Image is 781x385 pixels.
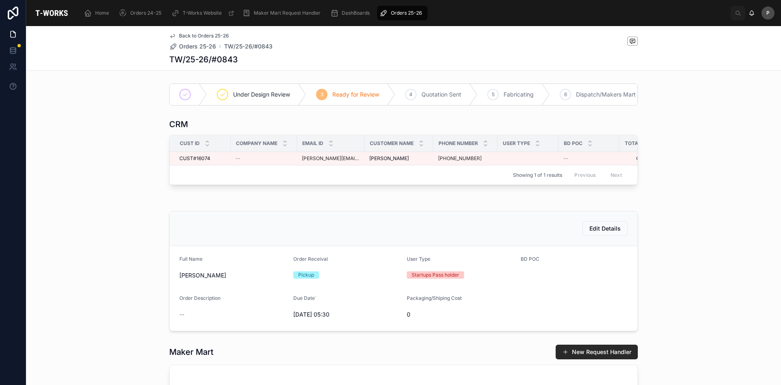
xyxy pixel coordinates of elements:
span: [PERSON_NAME] [369,155,409,162]
span: Under Design Review [233,90,290,99]
span: Back to Orders 25-26 [179,33,229,39]
span: Packaging/Shiping Cost [407,295,462,301]
span: Company Name [236,140,277,147]
span: -- [179,310,184,319]
span: Full Name [179,256,203,262]
span: 3 [321,91,323,98]
a: Back to Orders 25-26 [169,33,229,39]
span: 0 [407,310,514,319]
div: Pickup [298,271,314,279]
span: 6 [564,91,567,98]
a: Orders 25-26 [377,6,428,20]
button: New Request Handler [556,345,638,359]
span: Order Receival [293,256,328,262]
span: Total Orders Placed [625,140,669,147]
span: DashBoards [342,10,370,16]
a: Orders 24-25 [116,6,167,20]
span: Order Description [179,295,220,301]
span: -- [236,155,240,162]
span: Fabricating [504,90,534,99]
span: Edit Details [589,224,621,233]
h1: TW/25-26/#0843 [169,54,238,65]
span: Orders 25-26 [179,42,216,51]
a: [PERSON_NAME][EMAIL_ADDRESS][DOMAIN_NAME] [302,155,360,162]
span: Phone Number [438,140,478,147]
span: Ready for Review [332,90,379,99]
span: Cust ID [180,140,200,147]
button: Edit Details [582,221,628,236]
div: Startups Pass holder [412,271,459,279]
span: Quotation Sent [421,90,461,99]
span: 5 [492,91,495,98]
span: User Type [407,256,430,262]
a: TW/25-26/#0843 [224,42,273,51]
span: User Type [503,140,530,147]
span: Due Date` [293,295,316,301]
a: DashBoards [328,6,375,20]
span: Orders Placed 0 [620,155,675,162]
span: Orders 25-26 [391,10,422,16]
a: [PHONE_NUMBER] [438,155,482,162]
span: T-Works Website [183,10,222,16]
span: BD POC [564,140,582,147]
a: Orders 25-26 [169,42,216,51]
span: BD POC [521,256,539,262]
a: Home [81,6,115,20]
a: T-Works Website [169,6,238,20]
h1: Maker Mart [169,346,214,358]
span: Orders 24-25 [130,10,161,16]
span: [PERSON_NAME] [179,271,287,279]
span: Showing 1 of 1 results [513,172,562,178]
span: CUST#16074 [179,155,210,162]
span: Email ID [302,140,323,147]
span: Customer Name [370,140,414,147]
h1: CRM [169,119,188,130]
span: -- [563,155,568,162]
img: App logo [33,7,71,20]
span: Home [95,10,109,16]
span: Dispatch/Makers Mart [576,90,636,99]
span: [DATE] 05:30 [293,310,401,319]
span: P [766,10,770,16]
div: scrollable content [77,4,731,22]
a: Maker Mart Request Handler [240,6,326,20]
span: Maker Mart Request Handler [254,10,321,16]
span: 4 [409,91,412,98]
